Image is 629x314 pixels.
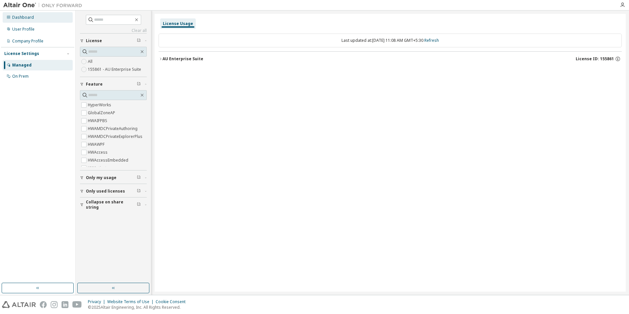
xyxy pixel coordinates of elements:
label: HWAccess [88,148,109,156]
img: altair_logo.svg [2,301,36,308]
img: linkedin.svg [62,301,68,308]
button: Feature [80,77,147,92]
label: GlobalZoneAP [88,109,116,117]
p: © 2025 Altair Engineering, Inc. All Rights Reserved. [88,304,189,310]
img: youtube.svg [72,301,82,308]
a: Refresh [424,38,439,43]
button: Only my usage [80,170,147,185]
label: HWActivate [88,164,110,172]
button: Collapse on share string [80,197,147,212]
div: License Usage [163,21,193,26]
div: Last updated at: [DATE] 11:08 AM GMT+5:30 [159,34,622,47]
span: License ID: 155861 [576,56,614,62]
span: Clear filter [137,189,141,194]
span: Feature [86,82,103,87]
label: 155861 - AU Enterprise Suite [88,65,142,73]
span: Only used licenses [86,189,125,194]
label: HWAMDCPrivateAuthoring [88,125,139,133]
span: License [86,38,102,43]
span: Clear filter [137,175,141,180]
div: Company Profile [12,39,43,44]
div: Privacy [88,299,107,304]
div: Managed [12,63,32,68]
div: On Prem [12,74,29,79]
div: Dashboard [12,15,34,20]
div: AU Enterprise Suite [163,56,203,62]
span: Clear filter [137,38,141,43]
a: Clear all [80,28,147,33]
button: Only used licenses [80,184,147,198]
label: HWAWPF [88,141,106,148]
div: User Profile [12,27,35,32]
button: License [80,34,147,48]
div: Cookie Consent [156,299,189,304]
img: instagram.svg [51,301,58,308]
button: AU Enterprise SuiteLicense ID: 155861 [159,52,622,66]
span: Collapse on share string [86,199,137,210]
label: HWAccessEmbedded [88,156,130,164]
label: HWAIFPBS [88,117,109,125]
label: All [88,58,94,65]
img: facebook.svg [40,301,47,308]
span: Clear filter [137,82,141,87]
label: HyperWorks [88,101,113,109]
span: Clear filter [137,202,141,207]
span: Only my usage [86,175,116,180]
div: License Settings [4,51,39,56]
label: HWAMDCPrivateExplorerPlus [88,133,144,141]
div: Website Terms of Use [107,299,156,304]
img: Altair One [3,2,86,9]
